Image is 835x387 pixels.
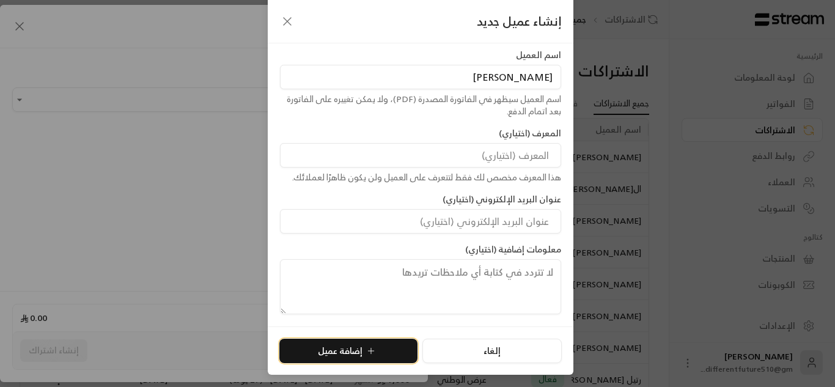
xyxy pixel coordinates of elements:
[280,209,561,234] input: عنوان البريد الإلكتروني (اختياري)
[280,93,561,117] div: اسم العميل سيظهر في الفاتورة المصدرة (PDF)، ولا يمكن تغييره على الفاتورة بعد اتمام الدفع.
[465,243,561,256] label: معلومات إضافية (اختياري)
[516,49,561,61] label: اسم العميل
[279,339,417,363] button: إضافة عميل
[280,143,561,168] input: المعرف (اختياري)
[422,339,561,363] button: إلغاء
[280,65,561,89] input: اسم العميل
[280,171,561,183] div: هذا المعرف مخصص لك فقط لتتعرف على العميل ولن يكون ظاهرًا لعملائك.
[443,193,561,205] label: عنوان البريد الإلكتروني (اختياري)
[477,12,561,31] span: إنشاء عميل جديد
[499,127,561,139] label: المعرف (اختياري)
